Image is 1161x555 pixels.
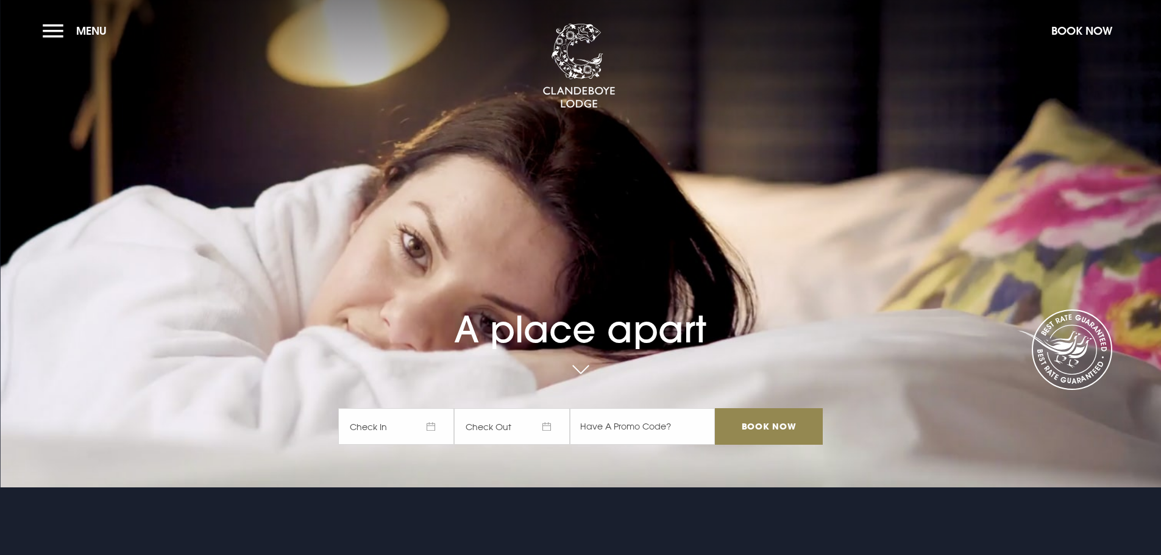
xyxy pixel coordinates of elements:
input: Book Now [715,408,822,445]
h1: A place apart [338,274,822,351]
input: Have A Promo Code? [570,408,715,445]
button: Book Now [1045,18,1118,44]
span: Check In [338,408,454,445]
span: Menu [76,24,107,38]
img: Clandeboye Lodge [542,24,616,109]
span: Check Out [454,408,570,445]
button: Menu [43,18,113,44]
